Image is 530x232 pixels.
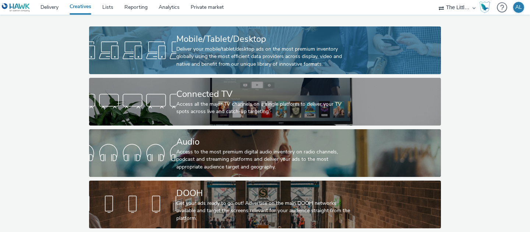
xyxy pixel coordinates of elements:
[479,1,493,13] a: Hawk Academy
[176,33,351,46] div: Mobile/Tablet/Desktop
[176,46,351,68] div: Deliver your mobile/tablet/desktop ads on the most premium inventory globally using the most effi...
[176,88,351,101] div: Connected TV
[479,1,490,13] img: Hawk Academy
[89,78,441,126] a: Connected TVAccess all the major TV channels on a single platform to deliver your TV spots across...
[89,26,441,74] a: Mobile/Tablet/DesktopDeliver your mobile/tablet/desktop ads on the most premium inventory globall...
[515,2,522,13] div: AL
[176,148,351,171] div: Access to the most premium digital audio inventory on radio channels, podcast and streaming platf...
[176,187,351,200] div: DOOH
[2,3,30,12] img: undefined Logo
[89,181,441,228] a: DOOHGet your ads ready to go out! Advertise on the main DOOH networks available and target the sc...
[176,101,351,116] div: Access all the major TV channels on a single platform to deliver your TV spots across live and ca...
[176,200,351,222] div: Get your ads ready to go out! Advertise on the main DOOH networks available and target the screen...
[89,129,441,177] a: AudioAccess to the most premium digital audio inventory on radio channels, podcast and streaming ...
[176,135,351,148] div: Audio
